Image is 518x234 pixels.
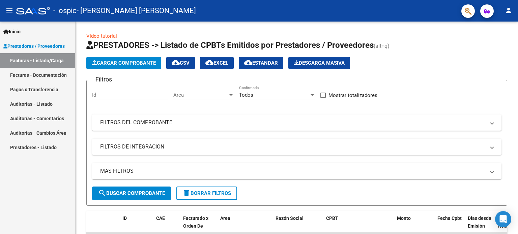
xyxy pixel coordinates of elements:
button: Borrar Filtros [176,187,237,200]
mat-panel-title: MAS FILTROS [100,167,485,175]
span: PRESTADORES -> Listado de CPBTs Emitidos por Prestadores / Proveedores [86,40,374,50]
span: Area [220,215,230,221]
span: Cargar Comprobante [92,60,156,66]
button: EXCEL [200,57,234,69]
span: Razón Social [276,215,304,221]
h3: Filtros [92,75,115,84]
span: Descarga Masiva [294,60,345,66]
app-download-masive: Descarga masiva de comprobantes (adjuntos) [288,57,350,69]
mat-icon: delete [182,189,191,197]
span: Inicio [3,28,21,35]
mat-icon: cloud_download [172,59,180,67]
mat-panel-title: FILTROS DE INTEGRACION [100,143,485,151]
mat-icon: menu [5,6,13,14]
mat-icon: cloud_download [205,59,213,67]
div: Open Intercom Messenger [495,211,511,227]
span: CAE [156,215,165,221]
button: Estandar [239,57,283,69]
span: Estandar [244,60,278,66]
span: Fecha Cpbt [437,215,462,221]
span: Borrar Filtros [182,190,231,196]
span: Area [173,92,228,98]
span: Monto [397,215,411,221]
span: Facturado x Orden De [183,215,208,229]
span: ID [122,215,127,221]
button: CSV [166,57,195,69]
mat-expansion-panel-header: FILTROS DEL COMPROBANTE [92,114,501,131]
span: (alt+q) [374,43,390,49]
mat-icon: search [98,189,106,197]
a: Video tutorial [86,33,117,39]
mat-expansion-panel-header: MAS FILTROS [92,163,501,179]
span: - [PERSON_NAME] [PERSON_NAME] [77,3,196,18]
span: Fecha Recibido [498,215,517,229]
span: Buscar Comprobante [98,190,165,196]
span: CPBT [326,215,338,221]
mat-icon: cloud_download [244,59,252,67]
button: Descarga Masiva [288,57,350,69]
span: - ospic [53,3,77,18]
span: CSV [172,60,190,66]
span: Mostrar totalizadores [328,91,377,99]
mat-panel-title: FILTROS DEL COMPROBANTE [100,119,485,126]
span: Días desde Emisión [468,215,491,229]
span: Todos [239,92,253,98]
mat-icon: person [505,6,513,14]
span: EXCEL [205,60,228,66]
button: Cargar Comprobante [86,57,161,69]
mat-expansion-panel-header: FILTROS DE INTEGRACION [92,139,501,155]
span: Prestadores / Proveedores [3,42,65,50]
button: Buscar Comprobante [92,187,171,200]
